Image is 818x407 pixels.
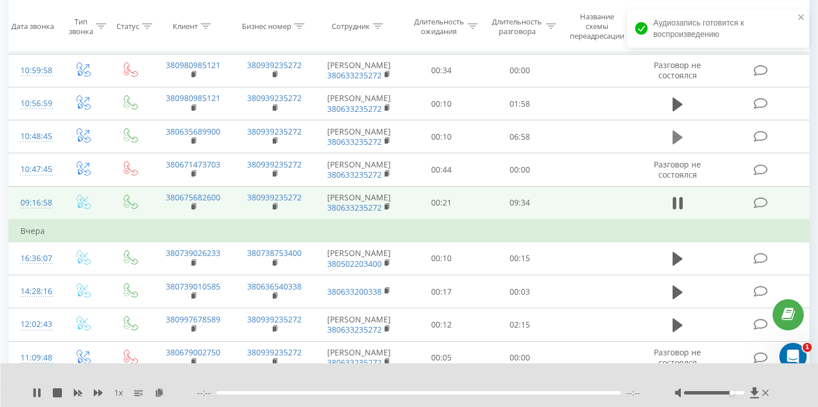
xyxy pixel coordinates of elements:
a: 380675682600 [166,192,220,203]
td: 00:15 [481,242,559,275]
div: 10:48:45 [20,125,48,148]
a: 380679002750 [166,347,220,358]
a: 380997678589 [166,314,220,325]
div: 10:56:59 [20,93,48,115]
div: 14:28:16 [20,280,48,303]
a: 380939235272 [247,192,302,203]
div: Дата звонка [11,22,54,31]
td: 00:34 [403,54,481,87]
a: 380635689900 [166,126,220,137]
td: 00:05 [403,341,481,374]
a: 380980985121 [166,60,220,70]
a: 380633235272 [327,202,382,213]
div: Название схемы переадресации [569,12,624,41]
a: 380939235272 [247,347,302,358]
div: 10:47:45 [20,158,48,181]
td: 01:58 [481,87,559,120]
a: 380739026233 [166,247,220,258]
a: 380939235272 [247,60,302,70]
a: 380633235272 [327,324,382,335]
td: 00:10 [403,242,481,275]
a: 380980985121 [166,93,220,103]
div: 16:36:07 [20,247,48,270]
a: 380633235272 [327,136,382,147]
td: 00:03 [481,275,559,308]
a: 380633235272 [327,70,382,81]
div: Бизнес номер [242,22,291,31]
td: 09:34 [481,186,559,220]
td: 00:00 [481,54,559,87]
iframe: Intercom live chat [779,343,807,370]
span: Разговор не состоялся [654,60,701,81]
td: [PERSON_NAME] [315,186,403,220]
a: 380633235272 [327,169,382,180]
td: Вчера [9,220,809,242]
td: [PERSON_NAME] [315,54,403,87]
td: 00:12 [403,308,481,341]
span: 1 x [114,387,123,398]
a: 380633200338 [327,286,382,297]
div: 09:16:58 [20,192,48,214]
div: Статус [116,22,139,31]
div: Accessibility label [730,391,734,395]
button: close [798,12,806,23]
a: 380939235272 [247,126,302,137]
a: 380502203400 [327,258,382,269]
span: --:-- [627,387,640,398]
td: 00:00 [481,341,559,374]
td: 06:58 [481,120,559,153]
div: Длительность ожидания [413,16,465,36]
td: [PERSON_NAME] [315,341,403,374]
td: 00:00 [481,153,559,186]
td: 00:21 [403,186,481,220]
td: [PERSON_NAME] [315,242,403,275]
div: Аудиозапись готовится к воспроизведению [627,9,809,48]
div: Сотрудник [332,22,370,31]
span: --:-- [197,387,216,398]
div: Длительность разговора [491,16,543,36]
a: 380671473703 [166,159,220,170]
span: Разговор не состоялся [654,159,701,180]
a: 380939235272 [247,159,302,170]
a: 380939235272 [247,314,302,325]
span: 1 [803,343,812,352]
a: 380633235272 [327,103,382,114]
td: [PERSON_NAME] [315,120,403,153]
td: [PERSON_NAME] [315,153,403,186]
div: 11:09:48 [20,347,48,369]
div: 12:02:43 [20,313,48,335]
div: Тип звонка [69,16,93,36]
td: [PERSON_NAME] [315,87,403,120]
td: 00:17 [403,275,481,308]
span: Разговор не состоялся [654,347,701,368]
a: 380739010585 [166,281,220,292]
td: 00:10 [403,120,481,153]
div: 10:59:58 [20,60,48,82]
td: 02:15 [481,308,559,341]
td: [PERSON_NAME] [315,308,403,341]
a: 380939235272 [247,93,302,103]
td: 00:44 [403,153,481,186]
a: 380636540338 [247,281,302,292]
td: 00:10 [403,87,481,120]
a: 380633235272 [327,357,382,368]
div: Клиент [173,22,198,31]
a: 380738753400 [247,247,302,258]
